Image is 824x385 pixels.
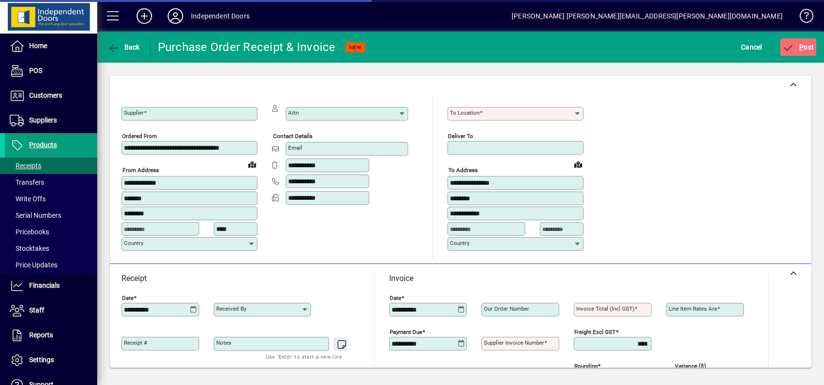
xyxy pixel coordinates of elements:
[390,295,401,301] mat-label: Date
[738,38,765,56] button: Cancel
[5,257,97,273] a: Price Updates
[10,178,44,186] span: Transfers
[5,191,97,207] a: Write Offs
[97,38,151,56] app-page-header-button: Back
[792,2,812,34] a: Knowledge Base
[191,8,250,24] div: Independent Doors
[10,211,61,219] span: Serial Numbers
[574,329,616,335] mat-label: Freight excl GST
[448,133,473,140] mat-label: Deliver To
[107,43,140,51] span: Back
[675,363,733,369] span: Variance ($)
[799,43,804,51] span: P
[158,39,336,55] div: Purchase Order Receipt & Invoice
[10,261,57,269] span: Price Updates
[29,91,62,99] span: Customers
[122,295,134,301] mat-label: Date
[484,305,529,312] mat-label: Our order number
[5,59,97,83] a: POS
[29,42,47,50] span: Home
[10,245,49,252] span: Stocktakes
[29,331,53,339] span: Reports
[390,329,422,335] mat-label: Payment due
[512,8,783,24] div: [PERSON_NAME] [PERSON_NAME][EMAIL_ADDRESS][PERSON_NAME][DOMAIN_NAME]
[288,109,299,116] mat-label: Attn
[29,356,54,364] span: Settings
[29,67,42,74] span: POS
[484,339,544,346] mat-label: Supplier invoice number
[10,162,41,170] span: Receipts
[780,38,817,56] button: Post
[160,7,191,25] button: Profile
[5,348,97,372] a: Settings
[29,281,60,289] span: Financials
[5,174,97,191] a: Transfers
[10,228,49,236] span: Pricebooks
[576,305,635,312] mat-label: Invoice Total (incl GST)
[570,157,586,172] a: View on map
[5,224,97,240] a: Pricebooks
[5,34,97,58] a: Home
[216,305,246,312] mat-label: Received by
[5,84,97,108] a: Customers
[349,44,361,51] span: NEW
[129,7,160,25] button: Add
[266,351,342,362] mat-hint: Use 'Enter' to start a new line
[574,363,598,369] mat-label: Rounding
[5,274,97,298] a: Financials
[105,38,142,56] button: Back
[29,306,44,314] span: Staff
[288,144,302,151] mat-label: Email
[741,39,762,55] span: Cancel
[124,240,143,246] mat-label: Country
[450,240,469,246] mat-label: Country
[122,133,157,140] mat-label: Ordered from
[244,157,260,172] a: View on map
[5,108,97,133] a: Suppliers
[783,43,814,51] span: ost
[450,109,480,116] mat-label: To location
[5,298,97,323] a: Staff
[10,195,46,203] span: Write Offs
[124,339,147,346] mat-label: Receipt #
[216,339,231,346] mat-label: Notes
[124,109,144,116] mat-label: Supplier
[29,141,57,149] span: Products
[5,207,97,224] a: Serial Numbers
[5,323,97,348] a: Reports
[29,116,57,124] span: Suppliers
[5,157,97,174] a: Receipts
[5,240,97,257] a: Stocktakes
[669,305,717,312] mat-label: Line item rates are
